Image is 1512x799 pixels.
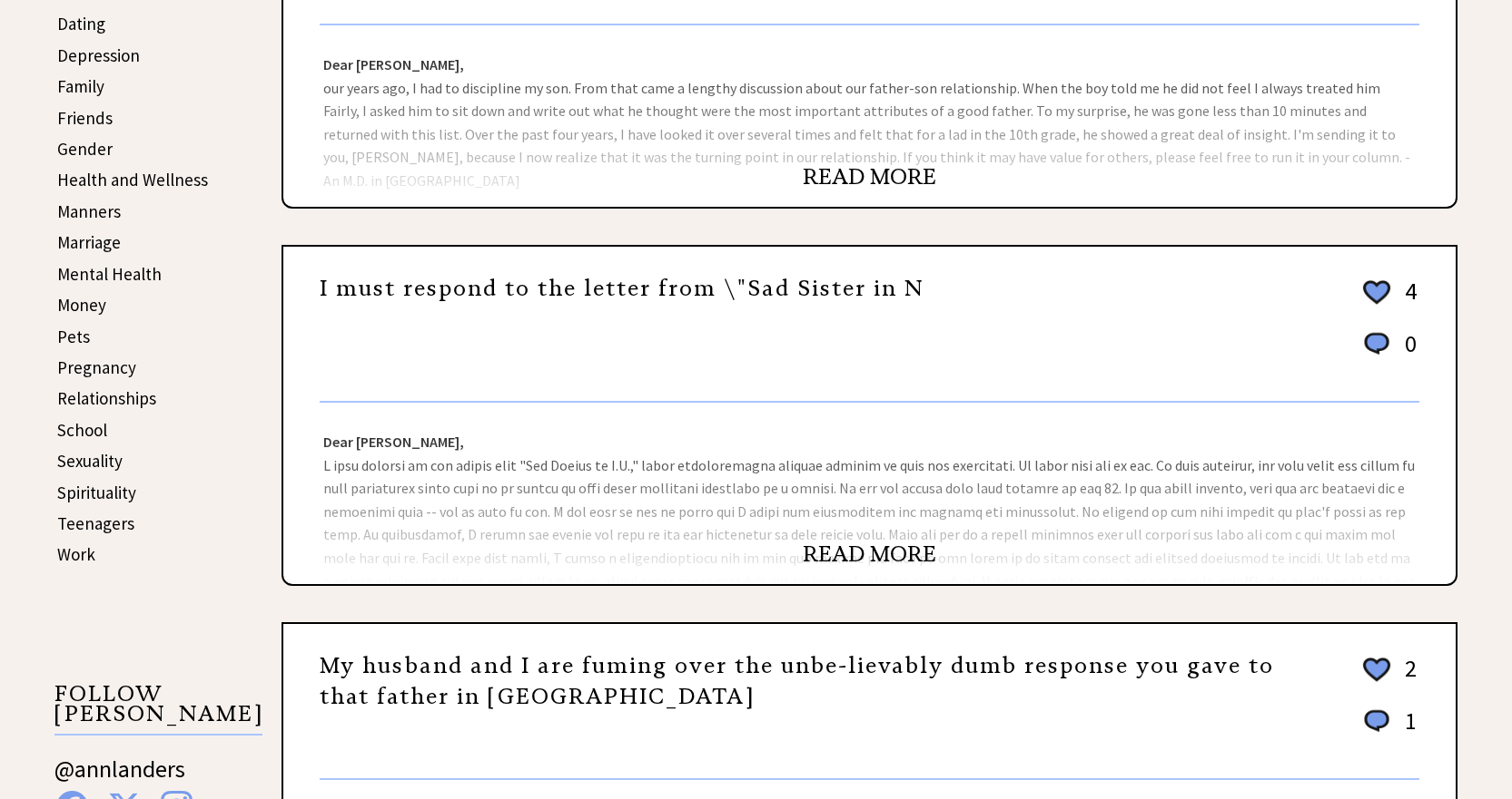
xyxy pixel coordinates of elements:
[803,541,936,568] a: READ MORE
[57,138,113,160] a: Gender
[320,652,1274,710] a: My husband and I are fuming over the unbe-lievably dumb response you gave to that father in [GEOG...
[57,450,123,472] a: Sexuality
[57,231,121,253] a: Marriage
[57,482,136,503] a: Spirituality
[57,512,134,534] a: Teenagers
[57,387,156,409] a: Relationships
[1396,328,1418,376] td: 0
[323,55,464,73] strong: Dear [PERSON_NAME],
[283,403,1456,584] div: L ipsu dolorsi am con adipis elit "Sed Doeius te I.U.," labor etdoloremagna aliquae adminim ve qu...
[57,200,121,222] a: Manners
[57,326,90,347] a: Pets
[57,44,140,66] a: Depression
[1396,706,1418,754] td: 1
[1396,276,1418,326] td: 4
[323,433,464,451] strong: Dear [PERSON_NAME],
[1360,277,1393,308] img: heart_outline%202.png
[57,13,105,34] a: Dating
[1396,653,1418,704] td: 2
[57,169,208,190] a: Health and Wellness
[320,275,924,302] a: I must respond to the letter from \"Sad Sister in N
[54,684,262,736] p: FOLLOW [PERSON_NAME]
[1360,654,1393,686] img: heart_outline%202.png
[57,294,106,316] a: Money
[57,75,104,97] a: Family
[57,543,95,565] a: Work
[57,356,136,378] a: Pregnancy
[803,163,936,190] a: READ MORE
[283,25,1456,207] div: our years ago, I had to discipline my son. From that came a lengthy discussion about our father-s...
[57,263,162,285] a: Mental Health
[57,419,107,441] a: School
[57,107,113,129] a: Friends
[1360,706,1393,736] img: message_round%201.png
[1360,329,1393,358] img: message_round%201.png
